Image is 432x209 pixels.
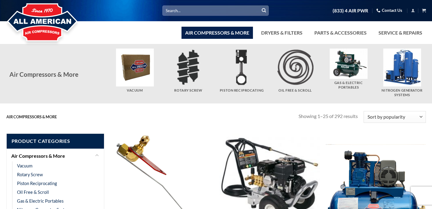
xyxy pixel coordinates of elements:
a: Visit product category Rotary Screw [164,49,212,93]
h5: Nitrogen Generator Systems [378,88,426,97]
a: Login [411,7,415,14]
h5: Piston Reciprocating [218,88,265,93]
a: Visit product category Gas & Electric Portables [325,49,372,89]
button: Submit [259,6,268,15]
a: Gas & Electric Portables [17,197,64,205]
nav: Air Compressors & More [6,115,299,119]
a: Visit product category Oil Free & Scroll [271,49,319,93]
a: Oil Free & Scroll [17,188,49,197]
a: Piston Reciprocating [17,179,57,188]
a: Dryers & Filters [257,27,306,39]
img: Oil Free & Scroll [276,49,314,86]
p: Showing 1–25 of 292 results [299,112,358,120]
img: Rotary Screw [169,49,207,86]
a: Visit product category Nitrogen Generator Systems [378,49,426,97]
span: Product Categories [7,134,104,149]
input: Search… [162,5,269,15]
h5: Gas & Electric Portables [325,81,372,89]
a: Parts & Accessories [311,27,370,39]
a: Air Compressors & More [11,150,93,162]
img: Piston Reciprocating [223,49,261,86]
a: Visit product category Piston Reciprocating [218,49,265,93]
img: Vacuum [116,49,154,86]
img: Nitrogen Generator Systems [383,49,421,86]
a: Rotary Screw [17,170,43,179]
a: (833) 4 AIR PWR [333,5,368,16]
h5: Rotary Screw [164,88,212,93]
button: Toggle [95,152,99,159]
a: Air Compressors & More [181,27,253,39]
h5: Oil Free & Scroll [271,88,319,93]
img: Gas & Electric Portables [330,49,368,79]
h5: Vacuum [111,88,158,93]
select: Shop order [364,111,426,123]
a: Contact Us [376,6,402,15]
a: Vacuum [17,161,33,170]
a: Visit product category Vacuum [111,49,158,93]
span: Air Compressors & More [9,71,78,78]
a: Service & Repairs [375,27,426,39]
